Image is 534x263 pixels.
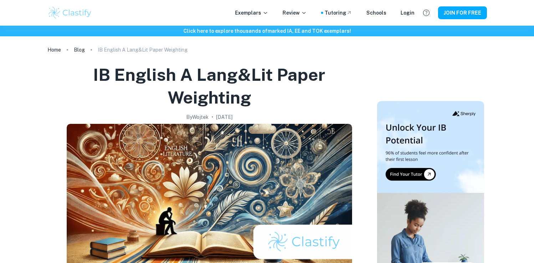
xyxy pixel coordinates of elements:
p: Review [283,9,307,17]
p: • [212,113,213,121]
h2: By Wojtek [186,113,209,121]
h1: IB English A Lang&Lit Paper Weighting [50,63,368,109]
p: IB English A Lang&Lit Paper Weighting [98,46,188,54]
h6: Click here to explore thousands of marked IA, EE and TOK exemplars ! [1,27,533,35]
a: Blog [74,45,85,55]
button: JOIN FOR FREE [438,6,487,19]
h2: [DATE] [216,113,233,121]
a: Schools [366,9,386,17]
a: Login [401,9,415,17]
img: Clastify logo [47,6,93,20]
a: Tutoring [325,9,352,17]
a: Home [47,45,61,55]
button: Help and Feedback [420,7,432,19]
p: Exemplars [235,9,268,17]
